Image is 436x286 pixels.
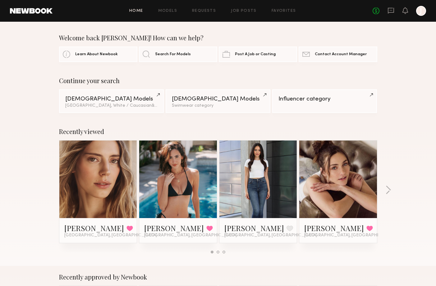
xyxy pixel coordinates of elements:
a: Learn About Newbook [59,47,137,62]
div: [DEMOGRAPHIC_DATA] Models [65,96,158,102]
a: Requests [192,9,216,13]
div: [GEOGRAPHIC_DATA], White / Caucasian [65,104,158,108]
div: Continue your search [59,77,377,84]
span: [GEOGRAPHIC_DATA], [GEOGRAPHIC_DATA] [224,233,317,238]
a: Search For Models [139,47,217,62]
div: Influencer category [278,96,371,102]
span: [GEOGRAPHIC_DATA], [GEOGRAPHIC_DATA] [304,233,397,238]
a: [DEMOGRAPHIC_DATA] Models[GEOGRAPHIC_DATA], White / Caucasian&1other filter [59,89,164,113]
a: [PERSON_NAME] [144,223,204,233]
div: Welcome back [PERSON_NAME]! How can we help? [59,34,377,42]
span: [GEOGRAPHIC_DATA], [GEOGRAPHIC_DATA] [64,233,157,238]
span: Search For Models [155,52,191,56]
a: [PERSON_NAME] [64,223,124,233]
a: [PERSON_NAME] [304,223,364,233]
a: [DEMOGRAPHIC_DATA] ModelsSwimwear category [166,89,270,113]
div: Recently viewed [59,128,377,135]
a: J [416,6,426,16]
a: Influencer category [272,89,377,113]
span: & 1 other filter [152,104,178,108]
span: Learn About Newbook [75,52,118,56]
a: Post A Job or Casting [219,47,297,62]
span: Post A Job or Casting [235,52,276,56]
a: Job Posts [231,9,257,13]
div: Swimwear category [172,104,264,108]
span: Contact Account Manager [315,52,367,56]
a: [PERSON_NAME] [224,223,284,233]
a: Home [129,9,143,13]
span: [GEOGRAPHIC_DATA], [GEOGRAPHIC_DATA] [144,233,237,238]
a: Models [158,9,177,13]
a: Favorites [272,9,296,13]
div: [DEMOGRAPHIC_DATA] Models [172,96,264,102]
a: Contact Account Manager [299,47,377,62]
div: Recently approved by Newbook [59,273,377,281]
